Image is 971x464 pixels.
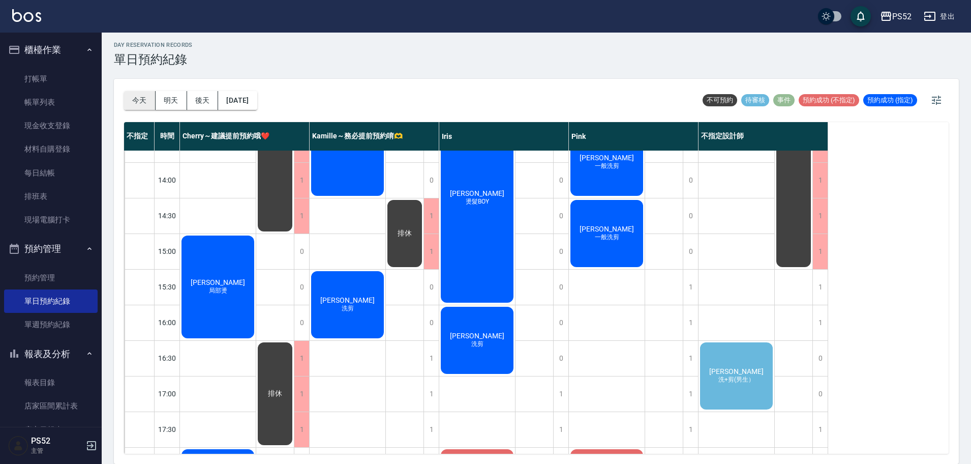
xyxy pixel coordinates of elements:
span: 局部燙 [207,286,229,295]
div: Iris [439,122,569,151]
span: 洗+剪(男生） [716,375,756,384]
button: 預約管理 [4,236,98,262]
div: 不指定設計師 [699,122,828,151]
span: 不可預約 [703,96,737,105]
a: 材料自購登錄 [4,137,98,161]
div: 1 [423,412,439,447]
div: 0 [812,376,828,412]
span: [PERSON_NAME] [707,367,766,375]
span: 待審核 [741,96,769,105]
div: 0 [683,163,698,198]
div: 1 [553,376,568,412]
div: 15:00 [155,234,180,269]
div: 0 [553,341,568,376]
div: 0 [553,234,568,269]
p: 主管 [31,446,83,455]
h3: 單日預約紀錄 [114,52,193,67]
div: 1 [294,341,309,376]
div: 17:30 [155,412,180,447]
a: 每日結帳 [4,161,98,185]
span: [PERSON_NAME] [578,225,636,233]
div: Kamille～務必提前預約唷🫶 [310,122,439,151]
span: 事件 [773,96,795,105]
button: 明天 [156,91,187,110]
div: 0 [423,305,439,340]
div: 0 [294,305,309,340]
button: save [851,6,871,26]
div: 1 [683,376,698,412]
div: Cherry～建議提前預約哦❤️ [180,122,310,151]
div: 1 [423,341,439,376]
div: 15:30 [155,269,180,305]
div: 1 [423,198,439,234]
div: 1 [812,412,828,447]
div: 1 [553,412,568,447]
button: [DATE] [218,91,257,110]
img: Logo [12,9,41,22]
div: 17:00 [155,376,180,412]
span: [PERSON_NAME] [318,296,377,304]
a: 店家日報表 [4,418,98,442]
div: 0 [553,198,568,234]
div: 1 [294,163,309,198]
span: [PERSON_NAME] [578,154,636,162]
img: Person [8,436,28,456]
div: PS52 [892,10,912,23]
div: 1 [423,376,439,412]
span: 一般洗剪 [593,162,621,170]
div: 1 [812,305,828,340]
div: 0 [553,163,568,198]
span: [PERSON_NAME] [448,189,506,197]
button: 登出 [920,7,959,26]
a: 單日預約紀錄 [4,289,98,313]
div: 0 [553,305,568,340]
a: 現金收支登錄 [4,114,98,137]
span: 預約成功 (指定) [863,96,917,105]
div: 0 [294,234,309,269]
div: 0 [683,234,698,269]
div: 1 [812,163,828,198]
div: 16:00 [155,305,180,340]
div: 1 [683,412,698,447]
div: 1 [294,198,309,234]
span: 排休 [266,389,284,398]
span: 預約成功 (不指定) [799,96,859,105]
a: 報表目錄 [4,371,98,394]
span: 排休 [396,229,414,238]
div: 1 [812,270,828,305]
span: [PERSON_NAME] [448,332,506,340]
div: 0 [294,270,309,305]
a: 預約管理 [4,266,98,289]
span: [PERSON_NAME] [189,278,247,286]
div: 14:30 [155,198,180,234]
button: PS52 [876,6,916,27]
div: 1 [294,376,309,412]
a: 排班表 [4,185,98,208]
div: 0 [423,270,439,305]
div: 時間 [155,122,180,151]
a: 現場電腦打卡 [4,208,98,231]
div: 0 [423,163,439,198]
button: 後天 [187,91,219,110]
div: 0 [553,270,568,305]
button: 櫃檯作業 [4,37,98,63]
div: 0 [683,198,698,234]
div: 16:30 [155,340,180,376]
div: 1 [423,234,439,269]
div: 1 [812,234,828,269]
button: 今天 [124,91,156,110]
span: 洗剪 [340,304,356,313]
div: 1 [294,412,309,447]
div: 1 [683,270,698,305]
a: 單週預約紀錄 [4,313,98,336]
div: 14:00 [155,162,180,198]
a: 帳單列表 [4,91,98,114]
div: 不指定 [124,122,155,151]
a: 打帳單 [4,67,98,91]
div: 0 [812,341,828,376]
span: 洗剪 [469,340,485,349]
span: 燙髮BOY [464,197,491,206]
div: 1 [683,305,698,340]
h5: PS52 [31,436,83,446]
a: 店家區間累計表 [4,394,98,418]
